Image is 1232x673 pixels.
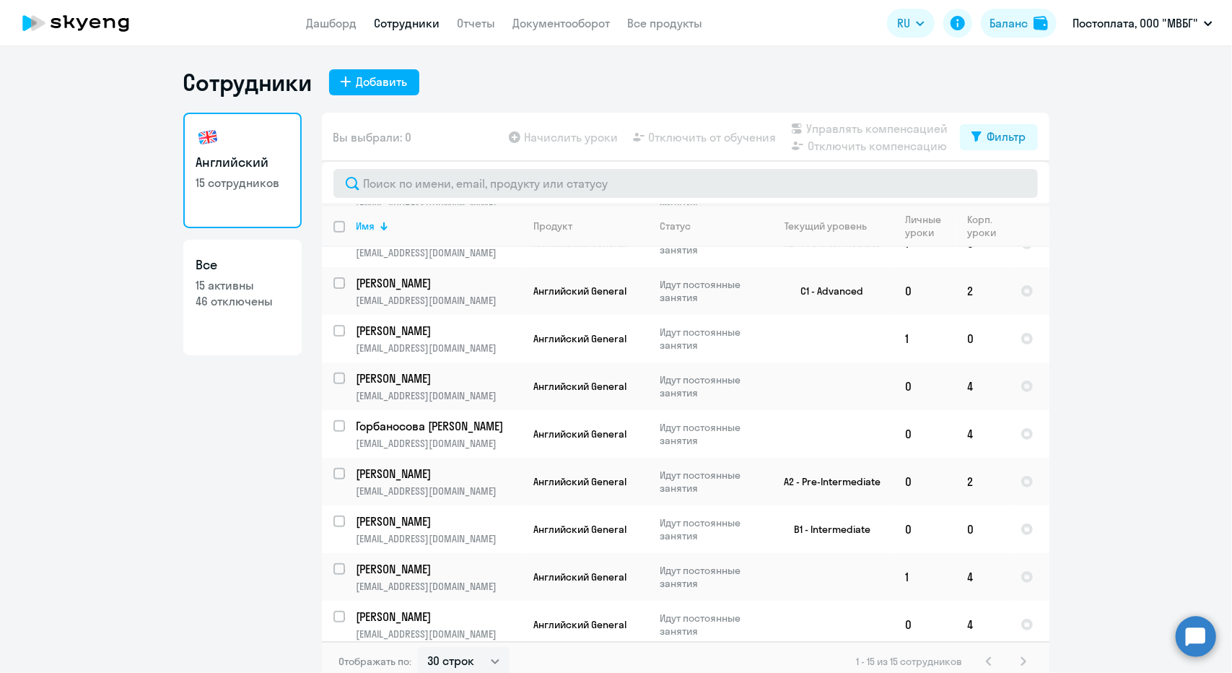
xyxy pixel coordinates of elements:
[196,153,289,172] h3: Английский
[981,9,1057,38] button: Балансbalance
[857,655,963,668] span: 1 - 15 из 15 сотрудников
[956,362,1009,410] td: 4
[887,9,935,38] button: RU
[660,220,691,233] div: Статус
[956,601,1009,648] td: 4
[660,220,759,233] div: Статус
[357,513,520,529] p: [PERSON_NAME]
[357,466,522,482] a: [PERSON_NAME]
[357,418,522,434] a: Горбаносова [PERSON_NAME]
[357,246,522,259] p: [EMAIL_ADDRESS][DOMAIN_NAME]
[534,570,627,583] span: Английский General
[357,275,522,291] a: [PERSON_NAME]
[956,458,1009,505] td: 2
[357,389,522,402] p: [EMAIL_ADDRESS][DOMAIN_NAME]
[458,16,496,30] a: Отчеты
[956,315,1009,362] td: 0
[960,124,1038,150] button: Фильтр
[183,68,312,97] h1: Сотрудники
[894,601,956,648] td: 0
[534,427,627,440] span: Английский General
[357,73,408,90] div: Добавить
[196,256,289,274] h3: Все
[894,267,956,315] td: 0
[660,278,759,304] p: Идут постоянные занятия
[375,16,440,30] a: Сотрудники
[1065,6,1220,40] button: Постоплата, ООО "МВБГ"
[333,129,412,146] span: Вы выбрали: 0
[357,323,520,339] p: [PERSON_NAME]
[534,475,627,488] span: Английский General
[897,14,910,32] span: RU
[183,240,302,355] a: Все15 активны46 отключены
[183,113,302,228] a: Английский15 сотрудников
[760,505,894,553] td: B1 - Intermediate
[307,16,357,30] a: Дашборд
[357,220,375,233] div: Имя
[956,553,1009,601] td: 4
[357,294,522,307] p: [EMAIL_ADDRESS][DOMAIN_NAME]
[357,342,522,355] p: [EMAIL_ADDRESS][DOMAIN_NAME]
[660,469,759,495] p: Идут постоянные занятия
[1072,14,1198,32] p: Постоплата, ООО "МВБГ"
[628,16,703,30] a: Все продукты
[534,285,627,298] span: Английский General
[357,323,522,339] a: [PERSON_NAME]
[534,220,648,233] div: Продукт
[357,485,522,498] p: [EMAIL_ADDRESS][DOMAIN_NAME]
[357,370,520,386] p: [PERSON_NAME]
[760,458,894,505] td: A2 - Pre-Intermediate
[760,267,894,315] td: C1 - Advanced
[906,213,943,239] div: Личные уроки
[968,213,997,239] div: Корп. уроки
[894,410,956,458] td: 0
[357,561,520,577] p: [PERSON_NAME]
[660,326,759,352] p: Идут постоянные занятия
[196,293,289,309] p: 46 отключены
[357,532,522,545] p: [EMAIL_ADDRESS][DOMAIN_NAME]
[772,220,894,233] div: Текущий уровень
[894,315,956,362] td: 1
[956,267,1009,315] td: 2
[357,628,522,641] p: [EMAIL_ADDRESS][DOMAIN_NAME]
[357,513,522,529] a: [PERSON_NAME]
[785,220,867,233] div: Текущий уровень
[906,213,956,239] div: Личные уроки
[660,564,759,590] p: Идут постоянные занятия
[894,362,956,410] td: 0
[196,126,219,149] img: english
[196,175,289,191] p: 15 сотрудников
[956,505,1009,553] td: 0
[333,169,1038,198] input: Поиск по имени, email, продукту или статусу
[357,561,522,577] a: [PERSON_NAME]
[534,618,627,631] span: Английский General
[534,332,627,345] span: Английский General
[534,220,573,233] div: Продукт
[660,373,759,399] p: Идут постоянные занятия
[1034,16,1048,30] img: balance
[329,69,419,95] button: Добавить
[894,505,956,553] td: 0
[357,466,520,482] p: [PERSON_NAME]
[987,128,1026,145] div: Фильтр
[660,612,759,638] p: Идут постоянные занятия
[660,516,759,542] p: Идут постоянные занятия
[357,609,522,625] a: [PERSON_NAME]
[357,580,522,593] p: [EMAIL_ADDRESS][DOMAIN_NAME]
[534,523,627,536] span: Английский General
[339,655,412,668] span: Отображать по:
[894,553,956,601] td: 1
[534,380,627,393] span: Английский General
[196,277,289,293] p: 15 активны
[894,458,956,505] td: 0
[956,410,1009,458] td: 4
[357,437,522,450] p: [EMAIL_ADDRESS][DOMAIN_NAME]
[357,609,520,625] p: [PERSON_NAME]
[357,418,520,434] p: Горбаносова [PERSON_NAME]
[660,421,759,447] p: Идут постоянные занятия
[513,16,611,30] a: Документооборот
[968,213,1008,239] div: Корп. уроки
[989,14,1028,32] div: Баланс
[357,275,520,291] p: [PERSON_NAME]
